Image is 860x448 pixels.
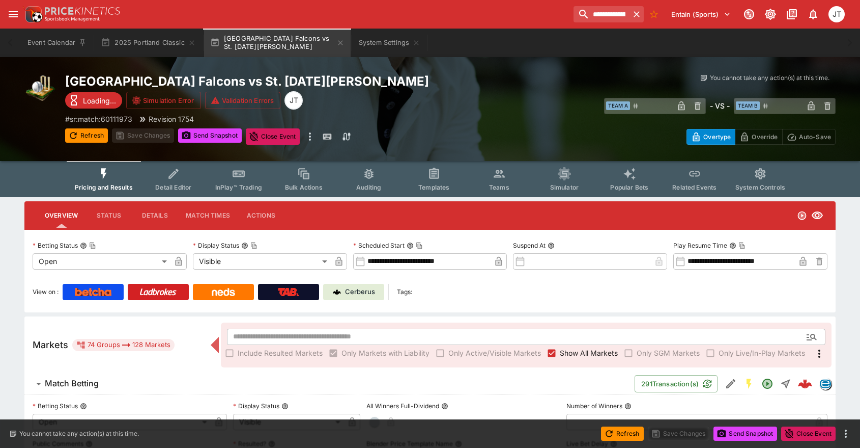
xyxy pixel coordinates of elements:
span: Templates [418,183,449,191]
span: Teams [489,183,509,191]
img: Cerberus [333,288,341,296]
p: Number of Winners [566,402,622,410]
svg: Open [797,210,807,221]
p: Display Status [233,402,279,410]
span: Only Active/Visible Markets [448,348,541,358]
button: Details [132,203,178,228]
button: Open [802,328,821,346]
button: Overview [37,203,86,228]
button: Copy To Clipboard [89,242,96,249]
button: Auto-Save [782,129,836,145]
button: Betting StatusCopy To Clipboard [80,242,87,249]
div: betradar [819,378,832,390]
p: Suspend At [513,241,546,250]
button: Event Calendar [21,29,93,57]
p: Revision 1754 [149,114,194,124]
button: Send Snapshot [178,128,242,143]
button: Straight [777,375,795,393]
span: Only Live/In-Play Markets [719,348,805,358]
button: No Bookmarks [646,6,662,22]
button: System Settings [353,29,426,57]
span: Simulator [550,183,579,191]
button: Override [735,129,782,145]
img: cricket.png [24,73,57,106]
button: Copy To Clipboard [416,242,423,249]
img: TabNZ [278,288,299,296]
button: Close Event [246,128,300,145]
span: Team A [606,101,630,110]
span: Bulk Actions [285,183,323,191]
span: Only SGM Markets [637,348,700,358]
div: 74 Groups 128 Markets [76,339,170,351]
label: Tags: [397,284,412,300]
p: You cannot take any action(s) at this time. [19,429,139,438]
button: Notifications [804,5,822,23]
svg: Visible [811,209,823,222]
span: Auditing [356,183,381,191]
span: Detail Editor [155,183,191,191]
span: Only Markets with Liability [341,348,429,358]
span: InPlay™ Trading [215,183,262,191]
button: Connected to PK [740,5,758,23]
span: Related Events [672,183,716,191]
button: Scheduled StartCopy To Clipboard [407,242,414,249]
button: more [840,428,852,440]
p: Loading... [83,95,116,106]
p: Copy To Clipboard [65,114,132,124]
img: Betcha [75,288,111,296]
button: SGM Enabled [740,375,758,393]
p: Betting Status [33,402,78,410]
h2: Copy To Clipboard [65,73,450,89]
p: Overtype [703,131,731,142]
button: Joshua Thomson [825,3,848,25]
a: a417d18e-c68a-4f11-9347-8c20082274b3 [795,374,815,394]
div: Event type filters [67,161,793,197]
button: Refresh [65,128,108,143]
input: search [574,6,629,22]
p: Betting Status [33,241,78,250]
button: Refresh [601,427,644,441]
span: Show All Markets [560,348,618,358]
div: Joshua Thomson [828,6,845,22]
img: Sportsbook Management [45,17,100,21]
div: a417d18e-c68a-4f11-9347-8c20082274b3 [798,377,812,391]
button: Close Event [781,427,836,441]
div: Open [33,253,170,270]
span: Popular Bets [610,183,648,191]
button: Suspend At [548,242,555,249]
button: [GEOGRAPHIC_DATA] Falcons vs St. [DATE][PERSON_NAME] [204,29,351,57]
button: Display Status [281,403,289,410]
img: betradar [820,378,831,389]
button: Match Times [178,203,238,228]
img: logo-cerberus--red.svg [798,377,812,391]
button: Copy To Clipboard [738,242,746,249]
button: Validation Errors [205,92,281,109]
div: Joshua Thomson [284,91,303,110]
button: All Winners Full-Dividend [441,403,448,410]
a: Cerberus [323,284,384,300]
label: View on : [33,284,59,300]
button: 291Transaction(s) [635,375,718,392]
button: Documentation [783,5,801,23]
div: Start From [686,129,836,145]
p: Play Resume Time [673,241,727,250]
p: Auto-Save [799,131,831,142]
button: Copy To Clipboard [250,242,257,249]
img: PriceKinetics Logo [22,4,43,24]
h6: - VS - [710,100,730,111]
p: Display Status [193,241,239,250]
svg: Open [761,378,773,390]
h6: Match Betting [45,378,99,389]
button: Display StatusCopy To Clipboard [241,242,248,249]
span: Pricing and Results [75,183,133,191]
button: Select Tenant [665,6,737,22]
button: Play Resume TimeCopy To Clipboard [729,242,736,249]
button: Simulation Error [126,92,201,109]
button: Match Betting [24,374,635,394]
button: Betting Status [80,403,87,410]
span: Team B [736,101,760,110]
div: Visible [193,253,331,270]
p: Scheduled Start [353,241,405,250]
button: 2025 Portland Classic [95,29,202,57]
button: Edit Detail [722,375,740,393]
